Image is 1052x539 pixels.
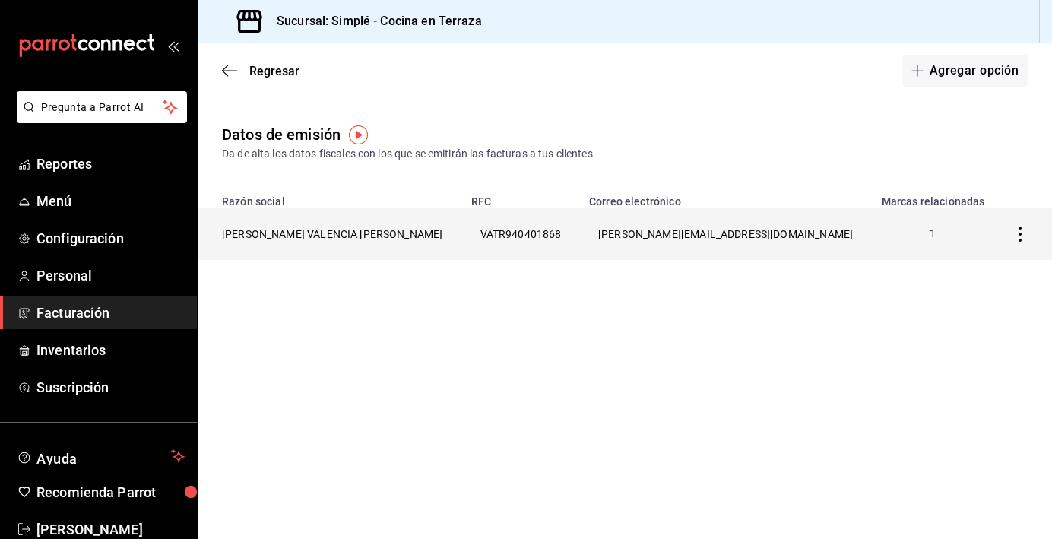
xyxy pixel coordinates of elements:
button: Regresar [222,64,299,78]
span: Pregunta a Parrot AI [41,100,163,116]
th: RFC [462,186,580,208]
a: Pregunta a Parrot AI [11,110,187,126]
span: Menú [36,191,185,211]
span: Ayuda [36,447,165,465]
button: open_drawer_menu [167,40,179,52]
h3: Sucursal: Simplé - Cocina en Terraza [265,12,482,30]
th: Marcas relacionadas [872,186,993,208]
th: VATR940401868 [462,208,580,260]
span: Reportes [36,154,185,174]
span: Facturación [36,303,185,323]
p: 1 [890,226,975,242]
th: [PERSON_NAME] VALENCIA [PERSON_NAME] [198,208,462,260]
div: Datos de emisión [222,123,341,146]
th: Correo electrónico [580,186,872,208]
th: Razón social [198,186,462,208]
span: Configuración [36,228,185,249]
span: Recomienda Parrot [36,482,185,503]
span: Regresar [249,64,299,78]
span: Suscripción [36,377,185,398]
th: [PERSON_NAME][EMAIL_ADDRESS][DOMAIN_NAME] [580,208,872,260]
button: Pregunta a Parrot AI [17,91,187,123]
span: Personal [36,265,185,286]
button: Agregar opción [902,55,1028,87]
span: Inventarios [36,340,185,360]
div: Da de alta los datos fiscales con los que se emitirán las facturas a tus clientes. [222,146,1028,162]
img: Tooltip marker [349,125,368,144]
